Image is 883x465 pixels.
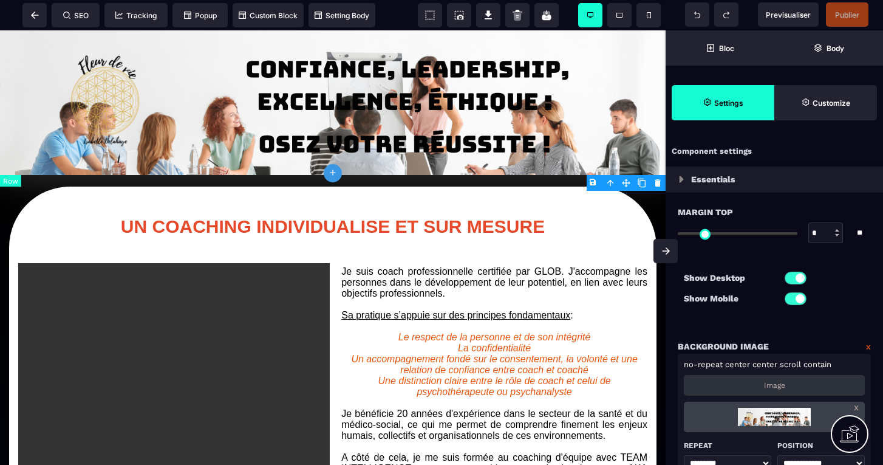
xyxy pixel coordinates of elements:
a: x [866,339,871,354]
span: contain [803,360,831,369]
span: Custom Block [239,11,298,20]
span: Popup [184,11,217,20]
span: Setting Body [315,11,369,20]
span: scroll [780,360,801,369]
span: Open Style Manager [774,85,877,120]
p: Position [777,438,865,453]
span: no-repeat [684,360,723,369]
span: Preview [758,2,819,27]
img: loading [679,176,684,183]
strong: Settings [714,98,743,108]
i: Le respect de la personne et de son intégrité [398,301,591,312]
u: Sa pratique s’appuie sur des principes fondamentaux [341,280,570,290]
i: Une distinction claire entre le rôle de coach et celui de psychothérapeute ou psychanalyste [378,345,613,367]
span: center center [725,360,777,369]
i: La confidentialité [458,312,531,323]
strong: Customize [813,98,850,108]
b: UN COACHING INDIVIDUALISE ET SUR MESURE [121,186,545,206]
span: Screenshot [447,3,471,27]
span: Open Layer Manager [774,30,883,66]
a: x [854,402,859,413]
span: Open Blocks [666,30,774,66]
span: View components [418,3,442,27]
strong: Body [827,44,844,53]
span: SEO [63,11,89,20]
i: Un accompagnement fondé sur le consentement, la volonté et une relation de confiance entre coach ... [351,323,640,345]
span: Tracking [115,11,157,20]
span: Margin Top [678,205,733,219]
p: Background Image [678,339,769,354]
p: Repeat [684,438,771,453]
div: Component settings [666,140,883,164]
span: Previsualiser [766,10,811,19]
p: Essentials [691,172,735,187]
p: Image [764,381,785,390]
p: Show Mobile [684,291,774,306]
span: Settings [672,85,774,120]
img: loading [738,402,810,432]
span: Publier [835,10,859,19]
p: Show Desktop [684,270,774,285]
strong: Bloc [719,44,734,53]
